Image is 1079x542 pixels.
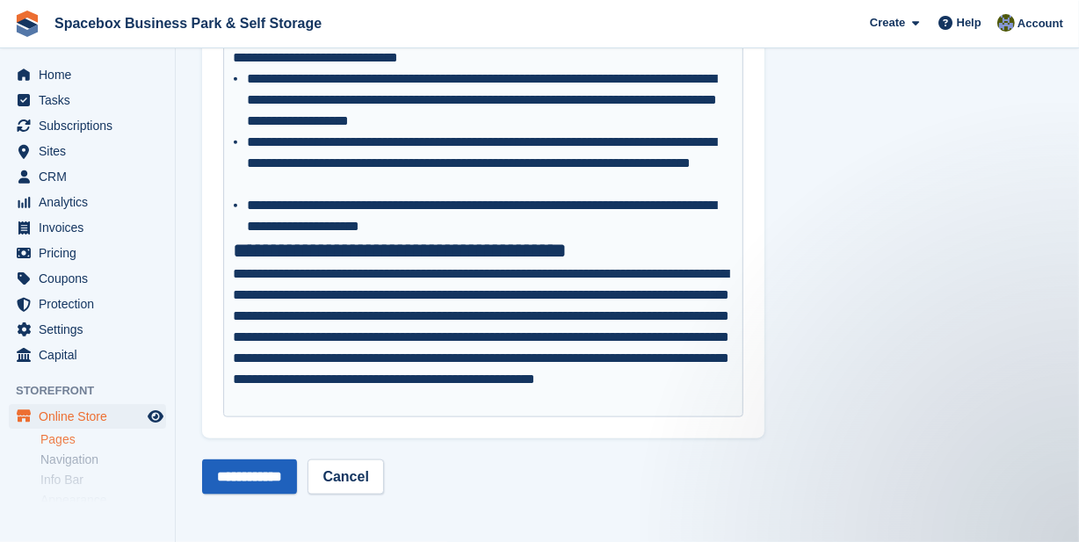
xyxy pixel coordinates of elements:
[39,266,144,291] span: Coupons
[9,164,166,189] a: menu
[39,113,144,138] span: Subscriptions
[9,113,166,138] a: menu
[39,88,144,112] span: Tasks
[39,292,144,316] span: Protection
[16,382,175,400] span: Storefront
[308,459,383,495] a: Cancel
[39,317,144,342] span: Settings
[39,164,144,189] span: CRM
[9,292,166,316] a: menu
[9,266,166,291] a: menu
[39,215,144,240] span: Invoices
[39,241,144,265] span: Pricing
[39,190,144,214] span: Analytics
[39,139,144,163] span: Sites
[47,9,329,38] a: Spacebox Business Park & Self Storage
[40,431,166,448] a: Pages
[9,139,166,163] a: menu
[9,317,166,342] a: menu
[40,492,166,509] a: Appearance
[39,343,144,367] span: Capital
[1017,15,1063,33] span: Account
[39,62,144,87] span: Home
[14,11,40,37] img: stora-icon-8386f47178a22dfd0bd8f6a31ec36ba5ce8667c1dd55bd0f319d3a0aa187defe.svg
[9,62,166,87] a: menu
[9,215,166,240] a: menu
[39,404,144,429] span: Online Store
[9,241,166,265] a: menu
[9,190,166,214] a: menu
[40,452,166,468] a: Navigation
[9,343,166,367] a: menu
[870,14,905,32] span: Create
[9,404,166,429] a: menu
[957,14,981,32] span: Help
[997,14,1015,32] img: sahil
[40,472,166,488] a: Info Bar
[145,406,166,427] a: Preview store
[9,88,166,112] a: menu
